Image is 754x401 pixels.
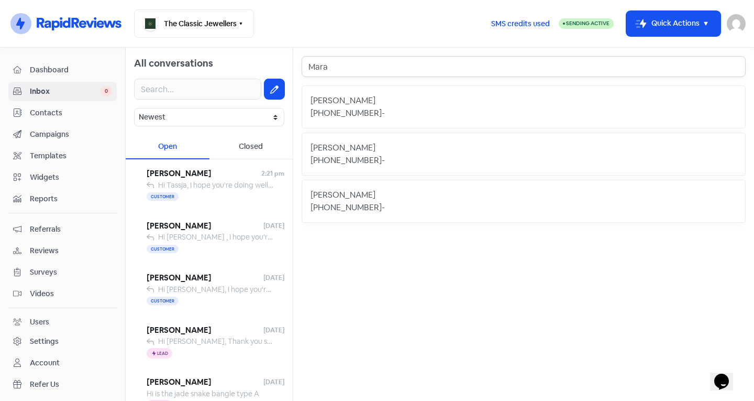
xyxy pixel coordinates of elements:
iframe: chat widget [710,359,744,391]
span: [DATE] [263,273,284,283]
a: Reviews [8,241,117,261]
a: Users [8,312,117,332]
span: [PERSON_NAME] [147,220,263,232]
span: Surveys [30,267,112,278]
a: Reports [8,189,117,209]
span: Refer Us [30,379,112,390]
span: Contacts [30,107,112,118]
span: Campaigns [30,129,112,140]
a: Surveys [8,263,117,282]
span: Sending Active [566,20,609,27]
span: SMS credits used [491,18,550,29]
a: Videos [8,284,117,304]
div: Users [30,317,49,328]
span: Inbox [30,86,101,97]
div: Open [126,135,209,159]
a: SMS credits used [482,17,559,28]
button: The Classic Jewellers [134,9,254,38]
div: [PERSON_NAME] [311,189,737,201]
span: Dashboard [30,64,112,75]
a: Settings [8,332,117,351]
div: [PHONE_NUMBER] [311,154,382,167]
div: Account [30,357,60,369]
span: Lead [157,351,168,355]
a: Contacts [8,103,117,123]
div: - [382,107,385,120]
a: Inbox 0 [8,82,117,101]
span: [PERSON_NAME] [147,168,261,180]
a: Campaigns [8,125,117,144]
input: Search... [134,79,261,100]
a: Templates [8,146,117,166]
span: Customer [147,245,179,253]
a: Widgets [8,168,117,187]
span: Customer [147,297,179,305]
span: [DATE] [263,221,284,231]
div: [PERSON_NAME] [311,142,737,154]
span: Templates [30,150,112,161]
div: - [382,154,385,167]
span: 2:21 pm [261,169,284,178]
img: User [727,14,746,33]
span: [DATE] [263,326,284,335]
span: Customer [147,192,179,201]
div: Settings [30,336,59,347]
span: Widgets [30,172,112,183]
input: Search... [302,56,746,77]
div: [PERSON_NAME] [311,94,737,107]
div: [PHONE_NUMBER] [311,107,382,120]
span: All conversations [134,57,213,69]
div: [PHONE_NUMBER] [311,201,382,214]
a: Dashboard [8,60,117,80]
a: Referrals [8,220,117,239]
a: Refer Us [8,375,117,394]
span: [PERSON_NAME] [147,376,263,388]
div: Closed [209,135,293,159]
span: Reports [30,193,112,204]
a: Sending Active [559,17,614,30]
span: [PERSON_NAME] [147,324,263,337]
span: Reviews [30,245,112,256]
span: [PERSON_NAME] [147,272,263,284]
span: Hi is the jade snake bangle type A [147,389,259,398]
span: Referrals [30,224,112,235]
span: Videos [30,288,112,299]
span: [DATE] [263,377,284,387]
a: Account [8,353,117,373]
button: Quick Actions [626,11,720,36]
span: 0 [101,86,112,96]
div: - [382,201,385,214]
